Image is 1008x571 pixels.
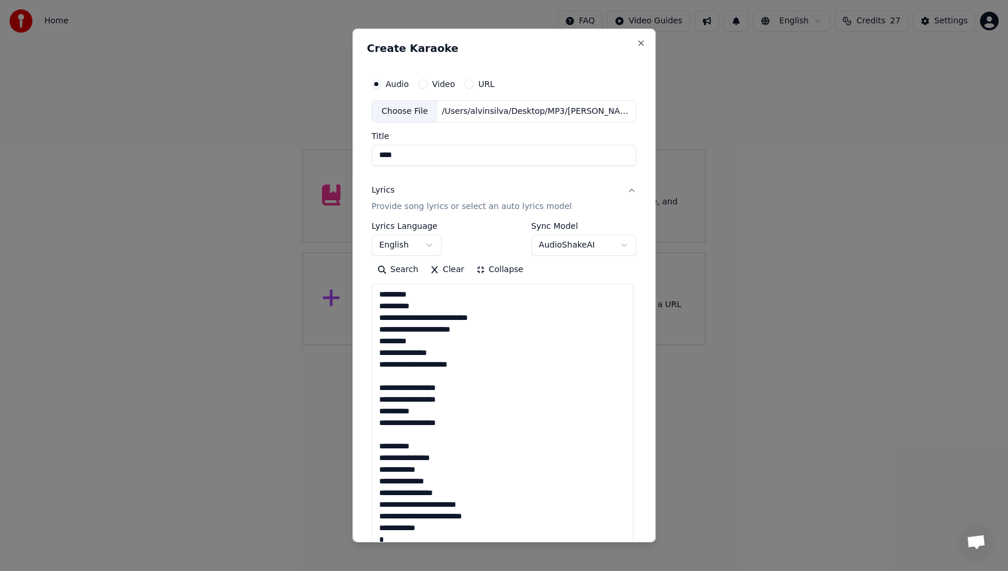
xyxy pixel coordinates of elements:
[372,175,636,222] button: LyricsProvide song lyrics or select an auto lyrics model
[386,80,409,88] label: Audio
[424,260,470,279] button: Clear
[531,222,636,230] label: Sync Model
[372,132,636,140] label: Title
[478,80,495,88] label: URL
[437,106,636,117] div: /Users/alvinsilva/Desktop/MP3/[PERSON_NAME] (Official Lyric Video).mp3
[470,260,530,279] button: Collapse
[432,80,455,88] label: Video
[372,222,442,230] label: Lyrics Language
[367,43,641,54] h2: Create Karaoke
[372,201,572,213] p: Provide song lyrics or select an auto lyrics model
[372,260,424,279] button: Search
[372,101,437,122] div: Choose File
[372,184,394,196] div: Lyrics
